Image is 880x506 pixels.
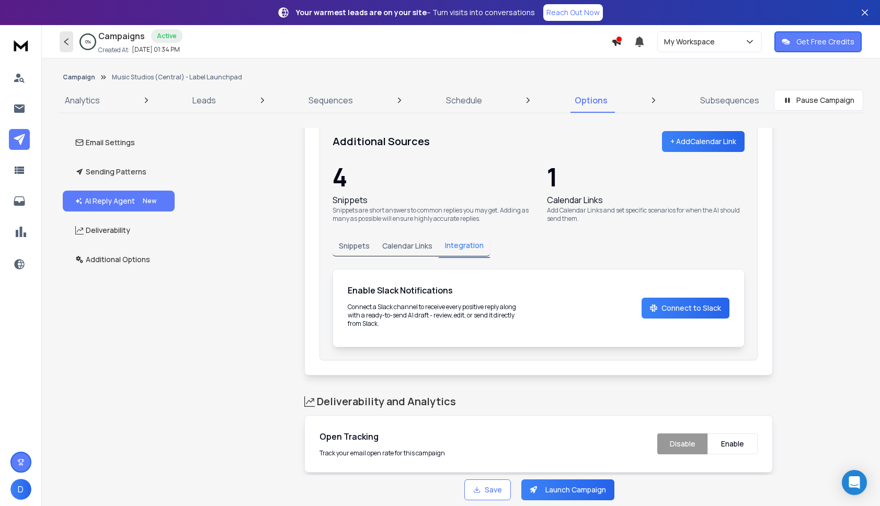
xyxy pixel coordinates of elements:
[308,94,353,107] p: Sequences
[440,88,488,113] a: Schedule
[192,94,216,107] p: Leads
[98,30,145,42] h1: Campaigns
[98,46,130,54] p: Created At:
[774,31,862,52] button: Get Free Credits
[85,39,91,45] p: 0 %
[302,88,359,113] a: Sequences
[132,45,180,54] p: [DATE] 01:34 PM
[151,29,182,43] div: Active
[65,94,100,107] p: Analytics
[543,4,603,21] a: Reach Out Now
[75,137,135,148] p: Email Settings
[10,479,31,500] button: D
[59,88,106,113] a: Analytics
[694,88,765,113] a: Subsequences
[296,7,535,18] p: – Turn visits into conversations
[63,132,175,153] button: Email Settings
[446,94,482,107] p: Schedule
[546,7,600,18] p: Reach Out Now
[63,73,95,81] button: Campaign
[186,88,222,113] a: Leads
[296,7,427,17] strong: Your warmest leads are on your site
[575,94,608,107] p: Options
[700,94,759,107] p: Subsequences
[664,37,719,47] p: My Workspace
[842,470,867,495] div: Open Intercom Messenger
[796,37,854,47] p: Get Free Credits
[10,36,31,55] img: logo
[662,131,745,152] button: + AddCalendar Link
[333,134,430,149] h2: Additional Sources
[112,73,242,81] p: Music Studios (Central) - Label Launchpad
[774,90,863,111] button: Pause Campaign
[568,88,614,113] a: Options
